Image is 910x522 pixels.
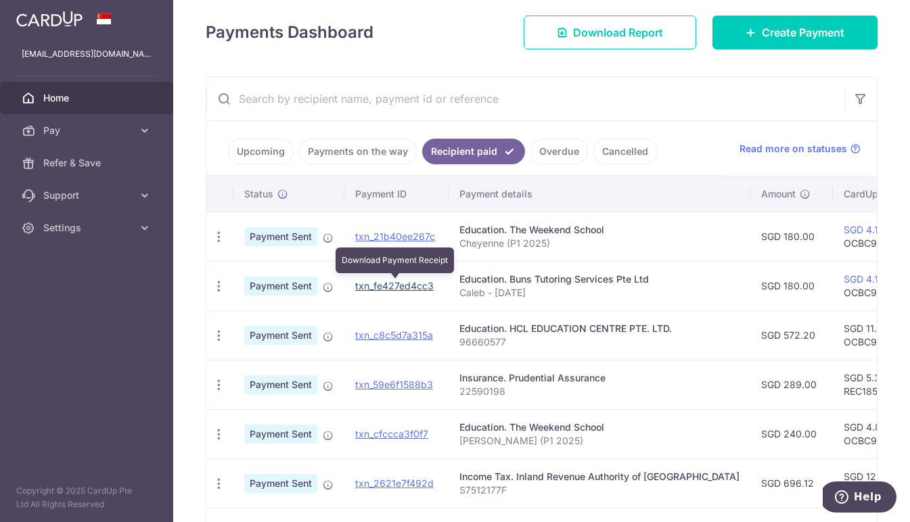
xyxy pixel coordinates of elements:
span: Support [43,189,133,202]
a: txn_2621e7f492d [355,477,434,489]
p: S7512177F [459,483,740,497]
div: Download Payment Receipt [336,247,454,273]
td: SGD 180.00 [750,212,833,261]
td: SGD 696.12 [750,458,833,508]
span: Pay [43,124,133,137]
a: txn_cfccca3f0f7 [355,428,428,440]
span: Create Payment [762,24,844,41]
input: Search by recipient name, payment id or reference [206,77,844,120]
div: Income Tax. Inland Revenue Authority of [GEOGRAPHIC_DATA] [459,470,740,483]
span: Refer & Save [43,156,133,170]
span: Download Report [573,24,663,41]
p: 22590198 [459,385,740,398]
span: Read more on statuses [740,142,847,156]
span: Payment Sent [244,277,317,295]
th: Payment details [449,176,750,212]
a: Overdue [530,139,588,164]
a: txn_c8c5d7a315a [355,329,433,341]
td: SGD 289.00 [750,360,833,409]
a: SGD 4.14 [844,273,884,285]
a: Payments on the way [299,139,417,164]
span: Payment Sent [244,425,317,444]
iframe: Opens a widget where you can find more information [823,481,896,515]
p: [EMAIL_ADDRESS][DOMAIN_NAME] [22,47,152,61]
img: CardUp [16,11,83,27]
div: Education. HCL EDUCATION CENTRE PTE. LTD. [459,322,740,335]
div: Insurance. Prudential Assurance [459,371,740,385]
span: Payment Sent [244,375,317,394]
p: [PERSON_NAME] (P1 2025) [459,434,740,448]
a: Create Payment [712,16,878,49]
th: Payment ID [344,176,449,212]
span: Payment Sent [244,326,317,345]
a: Upcoming [228,139,294,164]
span: Home [43,91,133,105]
span: Amount [761,187,796,201]
a: txn_59e6f1588b3 [355,379,433,390]
p: Caleb - [DATE] [459,286,740,300]
span: CardUp fee [844,187,895,201]
h4: Payments Dashboard [206,20,373,45]
a: SGD 4.14 [844,224,884,235]
div: Education. The Weekend School [459,223,740,237]
span: Settings [43,221,133,235]
a: Download Report [524,16,696,49]
span: Payment Sent [244,474,317,493]
span: Status [244,187,273,201]
a: txn_21b40ee267c [355,231,435,242]
span: Payment Sent [244,227,317,246]
a: Read more on statuses [740,142,861,156]
td: SGD 240.00 [750,409,833,458]
p: 96660577 [459,335,740,349]
td: SGD 572.20 [750,310,833,360]
a: txn_fe427ed4cc3 [355,280,434,291]
a: Recipient paid [422,139,525,164]
div: Education. The Weekend School [459,421,740,434]
p: Cheyenne (P1 2025) [459,237,740,250]
div: Education. Buns Tutoring Services Pte Ltd [459,272,740,286]
td: SGD 180.00 [750,261,833,310]
a: Cancelled [593,139,657,164]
